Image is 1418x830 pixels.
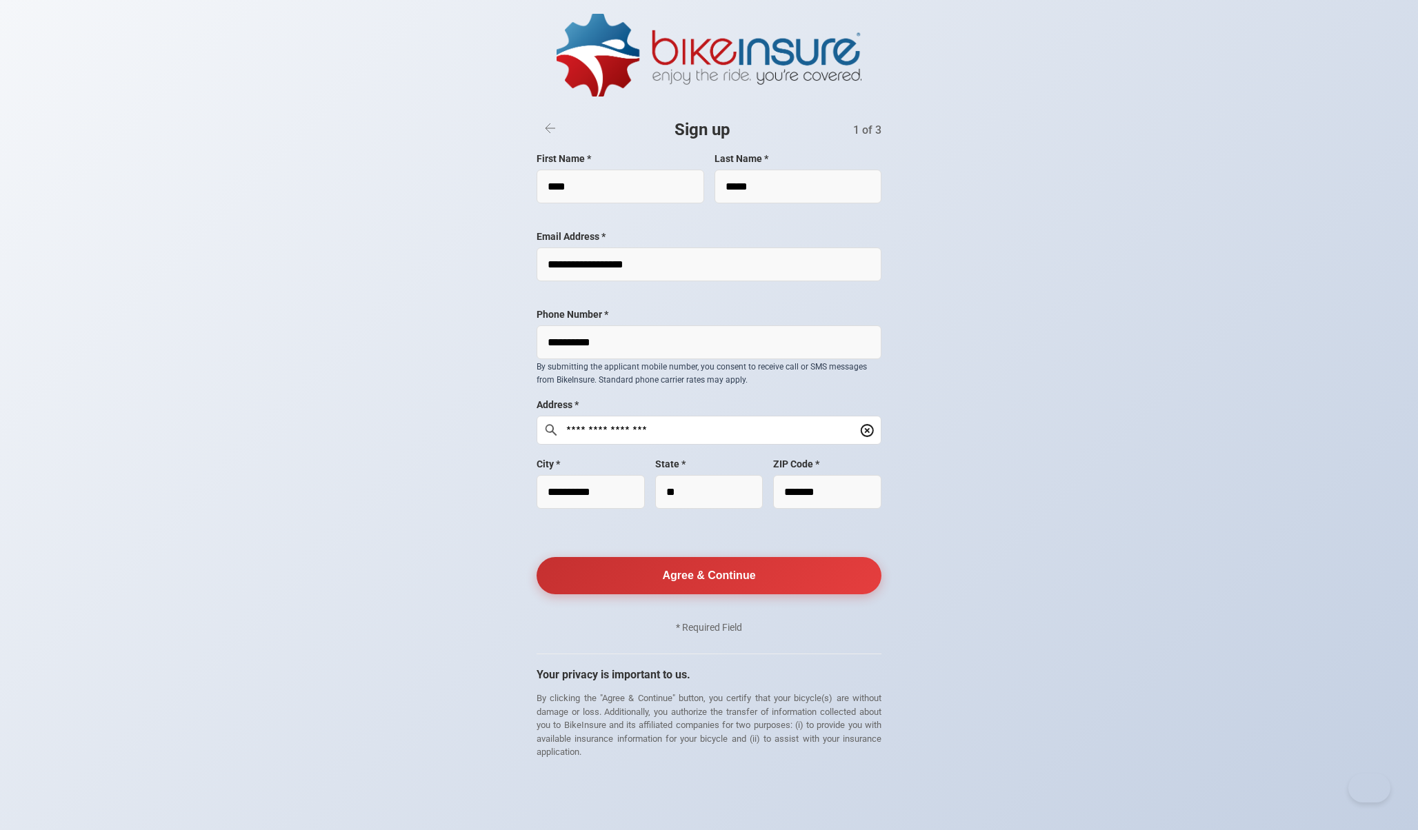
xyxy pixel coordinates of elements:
[557,14,861,97] img: BikeInsure Logo
[537,458,645,469] label: City *
[773,458,881,469] label: ZIP Code *
[853,123,881,136] span: 1 of 3
[537,231,881,242] label: Email Address *
[537,691,881,759] p: By clicking the "Agree & Continue" button, you certify that your bicycle(s) are without damage or...
[675,120,730,139] h1: Sign up
[537,362,867,385] span: By submitting the applicant mobile number, you consent to receive call or SMS messages from BikeI...
[537,309,881,320] label: Phone Number *
[537,668,881,681] h3: Your privacy is important to us.
[537,153,704,164] label: First Name *
[537,399,881,410] label: Address *
[1348,773,1390,802] iframe: Toggle Customer Support
[676,622,742,633] span: * Required Field
[715,153,882,164] label: Last Name *
[537,557,881,594] button: Agree & Continue
[655,458,763,469] label: State *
